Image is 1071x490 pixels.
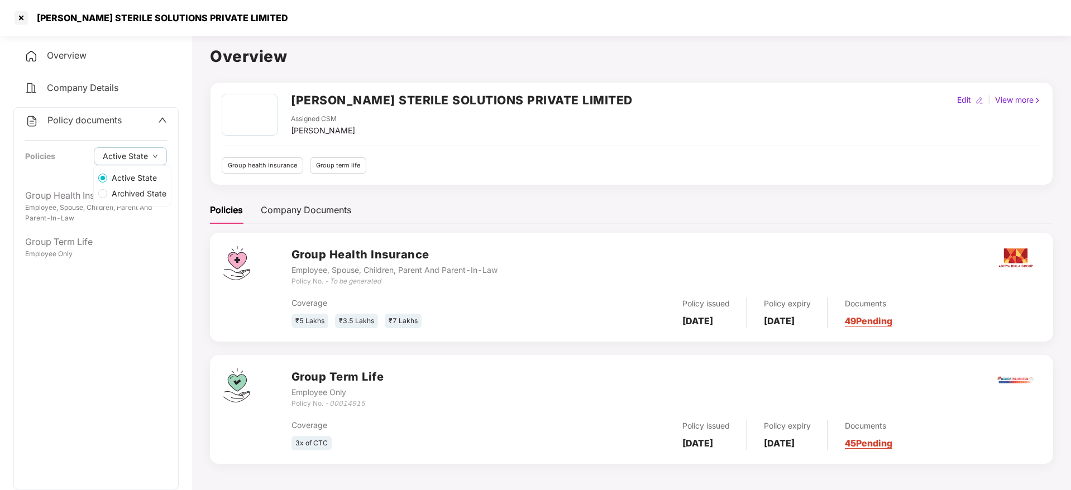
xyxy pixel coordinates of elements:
[291,419,541,431] div: Coverage
[30,12,288,23] div: [PERSON_NAME] STERILE SOLUTIONS PRIVATE LIMITED
[47,50,87,61] span: Overview
[223,246,250,280] img: svg+xml;base64,PHN2ZyB4bWxucz0iaHR0cDovL3d3dy53My5vcmcvMjAwMC9zdmciIHdpZHRoPSI0Ny43MTQiIGhlaWdodD...
[764,438,795,449] b: [DATE]
[682,297,730,310] div: Policy issued
[845,297,892,310] div: Documents
[385,314,422,329] div: ₹7 Lakhs
[222,157,303,174] div: Group health insurance
[986,94,993,106] div: |
[291,386,384,398] div: Employee Only
[158,116,167,124] span: up
[329,399,365,407] i: 00014915
[25,150,55,162] div: Policies
[310,157,366,174] div: Group term life
[682,315,713,326] b: [DATE]
[845,420,892,432] div: Documents
[993,94,1044,106] div: View more
[25,50,38,63] img: svg+xml;base64,PHN2ZyB4bWxucz0iaHR0cDovL3d3dy53My5vcmcvMjAwMC9zdmciIHdpZHRoPSIyNCIgaGVpZ2h0PSIyNC...
[291,398,384,409] div: Policy No. -
[25,203,167,224] div: Employee, Spouse, Children, Parent And Parent-In-Law
[291,368,384,386] h3: Group Term Life
[261,203,351,217] div: Company Documents
[25,249,167,260] div: Employee Only
[996,361,1035,400] img: iciciprud.png
[682,420,730,432] div: Policy issued
[291,276,498,287] div: Policy No. -
[764,420,811,432] div: Policy expiry
[845,438,892,449] a: 45 Pending
[682,438,713,449] b: [DATE]
[103,150,148,162] span: Active State
[291,436,332,451] div: 3x of CTC
[996,238,1035,277] img: aditya.png
[291,264,498,276] div: Employee, Spouse, Children, Parent And Parent-In-Law
[210,203,243,217] div: Policies
[291,91,633,109] h2: [PERSON_NAME] STERILE SOLUTIONS PRIVATE LIMITED
[329,277,381,285] i: To be generated
[107,172,161,184] span: Active State
[94,147,167,165] button: Active Statedown
[47,82,118,93] span: Company Details
[291,297,541,309] div: Coverage
[1034,97,1041,104] img: rightIcon
[335,314,378,329] div: ₹3.5 Lakhs
[291,114,355,124] div: Assigned CSM
[764,297,811,310] div: Policy expiry
[107,188,171,200] span: Archived State
[764,315,795,326] b: [DATE]
[210,44,1053,69] h1: Overview
[976,97,983,104] img: editIcon
[223,368,250,402] img: svg+xml;base64,PHN2ZyB4bWxucz0iaHR0cDovL3d3dy53My5vcmcvMjAwMC9zdmciIHdpZHRoPSI0Ny43MTQiIGhlaWdodD...
[47,114,122,126] span: Policy documents
[845,315,892,326] a: 49 Pending
[152,153,158,160] span: down
[291,314,328,329] div: ₹5 Lakhs
[25,189,167,203] div: Group Health Insurance
[291,246,498,263] h3: Group Health Insurance
[955,94,973,106] div: Edit
[25,114,39,128] img: svg+xml;base64,PHN2ZyB4bWxucz0iaHR0cDovL3d3dy53My5vcmcvMjAwMC9zdmciIHdpZHRoPSIyNCIgaGVpZ2h0PSIyNC...
[25,81,38,95] img: svg+xml;base64,PHN2ZyB4bWxucz0iaHR0cDovL3d3dy53My5vcmcvMjAwMC9zdmciIHdpZHRoPSIyNCIgaGVpZ2h0PSIyNC...
[25,235,167,249] div: Group Term Life
[291,124,355,137] div: [PERSON_NAME]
